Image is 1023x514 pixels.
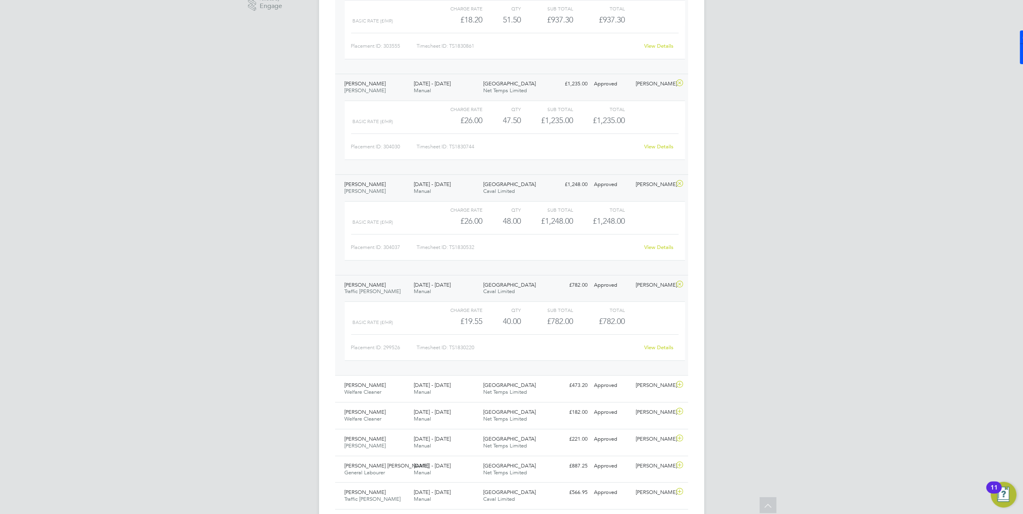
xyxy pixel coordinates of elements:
div: £473.20 [549,379,591,392]
div: Charge rate [430,4,482,13]
span: [DATE] - [DATE] [414,489,451,496]
span: [PERSON_NAME] [345,435,386,442]
div: QTY [482,205,521,215]
span: [GEOGRAPHIC_DATA] [483,281,536,288]
span: [DATE] - [DATE] [414,80,451,87]
span: Manual [414,288,431,295]
span: Welfare Cleaner [345,415,382,422]
div: [PERSON_NAME] [633,486,674,499]
div: 11 [990,488,998,498]
div: £221.00 [549,433,591,446]
span: Traffic [PERSON_NAME] [345,288,401,295]
div: Timesheet ID: TS1830220 [417,341,639,354]
div: [PERSON_NAME] [633,406,674,419]
span: [GEOGRAPHIC_DATA] [483,181,536,188]
span: Caval Limited [483,496,515,502]
div: £887.25 [549,459,591,473]
span: Net Temps Limited [483,442,527,449]
span: [GEOGRAPHIC_DATA] [483,435,536,442]
span: Caval Limited [483,188,515,194]
div: Total [573,205,625,215]
div: £782.00 [549,279,591,292]
div: Charge rate [430,205,482,215]
span: Manual [414,389,431,395]
div: Timesheet ID: TS1830532 [417,241,639,254]
div: [PERSON_NAME] [633,279,674,292]
span: Engage [260,3,282,10]
div: Placement ID: 303555 [351,40,417,53]
div: Timesheet ID: TS1830744 [417,140,639,153]
span: Manual [414,469,431,476]
div: QTY [482,305,521,315]
div: Approved [591,459,633,473]
div: Approved [591,486,633,499]
div: Approved [591,279,633,292]
span: [DATE] - [DATE] [414,462,451,469]
span: Traffic [PERSON_NAME] [345,496,401,502]
div: Sub Total [521,305,573,315]
div: Sub Total [521,4,573,13]
span: Basic Rate (£/HR) [353,320,393,325]
span: Caval Limited [483,288,515,295]
span: [DATE] - [DATE] [414,435,451,442]
div: £1,235.00 [549,77,591,91]
div: £1,248.00 [549,178,591,191]
div: Total [573,104,625,114]
div: Charge rate [430,104,482,114]
span: [PERSON_NAME] [PERSON_NAME] [345,462,429,469]
div: £18.20 [430,13,482,26]
div: Charge rate [430,305,482,315]
div: £1,235.00 [521,114,573,127]
div: QTY [482,4,521,13]
span: [GEOGRAPHIC_DATA] [483,409,536,415]
span: [GEOGRAPHIC_DATA] [483,382,536,389]
span: [PERSON_NAME] [345,181,386,188]
span: Net Temps Limited [483,469,527,476]
span: Manual [414,442,431,449]
span: Basic Rate (£/HR) [353,18,393,24]
div: 48.00 [482,215,521,228]
span: Basic Rate (£/HR) [353,219,393,225]
div: Approved [591,178,633,191]
span: [PERSON_NAME] [345,87,386,94]
a: View Details [644,344,673,351]
span: [PERSON_NAME] [345,442,386,449]
span: [GEOGRAPHIC_DATA] [483,80,536,87]
span: Basic Rate (£/HR) [353,119,393,124]
div: 51.50 [482,13,521,26]
div: Approved [591,379,633,392]
a: View Details [644,42,673,49]
div: £19.55 [430,315,482,328]
div: Sub Total [521,205,573,215]
div: £26.00 [430,215,482,228]
span: Net Temps Limited [483,415,527,422]
div: Total [573,4,625,13]
span: [PERSON_NAME] [345,80,386,87]
span: Welfare Cleaner [345,389,382,395]
span: [GEOGRAPHIC_DATA] [483,462,536,469]
div: 47.50 [482,114,521,127]
div: [PERSON_NAME] [633,77,674,91]
span: [DATE] - [DATE] [414,181,451,188]
span: Manual [414,496,431,502]
span: General Labourer [345,469,385,476]
span: [DATE] - [DATE] [414,382,451,389]
div: Placement ID: 304030 [351,140,417,153]
span: [PERSON_NAME] [345,188,386,194]
div: [PERSON_NAME] [633,178,674,191]
div: Sub Total [521,104,573,114]
span: [PERSON_NAME] [345,382,386,389]
div: [PERSON_NAME] [633,459,674,473]
span: Manual [414,87,431,94]
div: Approved [591,406,633,419]
span: [DATE] - [DATE] [414,409,451,415]
span: [GEOGRAPHIC_DATA] [483,489,536,496]
a: View Details [644,244,673,251]
span: [PERSON_NAME] [345,489,386,496]
div: 40.00 [482,315,521,328]
div: £26.00 [430,114,482,127]
div: Total [573,305,625,315]
div: £782.00 [521,315,573,328]
div: £937.30 [521,13,573,26]
span: [DATE] - [DATE] [414,281,451,288]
